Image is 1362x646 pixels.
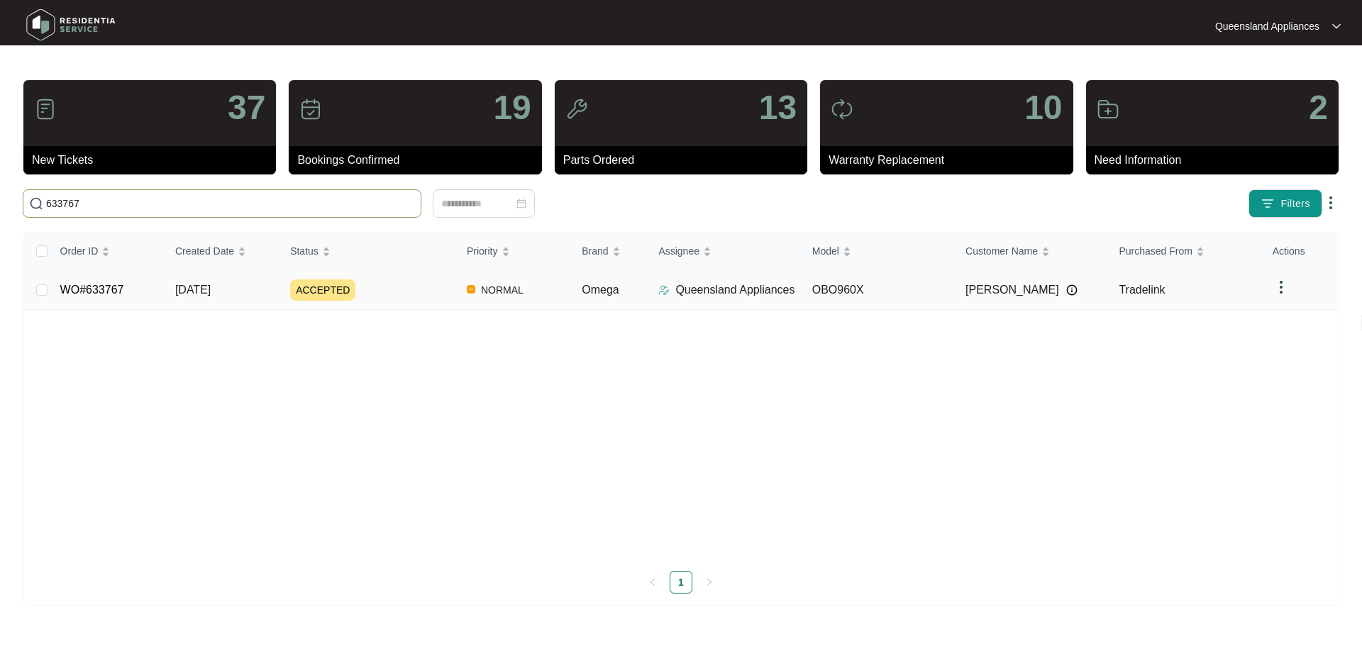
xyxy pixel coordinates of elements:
th: Assignee [647,233,800,270]
img: icon [299,98,322,121]
p: Queensland Appliances [1215,19,1319,33]
img: search-icon [29,196,43,211]
p: 19 [493,91,531,125]
span: Model [812,243,839,259]
a: WO#633767 [60,284,124,296]
li: 1 [670,571,692,594]
img: dropdown arrow [1273,279,1290,296]
p: Bookings Confirmed [297,152,541,169]
span: Order ID [60,243,99,259]
span: Status [290,243,319,259]
th: Actions [1261,233,1338,270]
img: icon [34,98,57,121]
span: left [648,578,657,586]
th: Brand [570,233,647,270]
th: Purchased From [1107,233,1261,270]
p: 37 [228,91,265,125]
th: Priority [455,233,570,270]
span: Purchased From [1119,243,1192,259]
span: Assignee [658,243,699,259]
img: filter icon [1261,196,1275,211]
span: Customer Name [965,243,1038,259]
td: OBO960X [801,270,954,310]
button: filter iconFilters [1248,189,1322,218]
th: Model [801,233,954,270]
img: Vercel Logo [467,285,475,294]
th: Status [279,233,455,270]
span: right [705,578,714,586]
img: icon [1097,98,1119,121]
button: right [698,571,721,594]
img: residentia service logo [21,4,121,46]
img: icon [831,98,853,121]
p: Need Information [1095,152,1339,169]
p: 2 [1309,91,1328,125]
span: [DATE] [175,284,211,296]
p: Queensland Appliances [675,282,794,299]
p: New Tickets [32,152,276,169]
a: 1 [670,572,692,593]
p: 13 [759,91,797,125]
span: Created Date [175,243,234,259]
span: Priority [467,243,498,259]
span: [PERSON_NAME] [965,282,1059,299]
span: Brand [582,243,608,259]
th: Order ID [49,233,164,270]
span: Tradelink [1119,284,1165,296]
span: NORMAL [475,282,529,299]
button: left [641,571,664,594]
img: Assigner Icon [658,284,670,296]
th: Created Date [164,233,279,270]
img: dropdown arrow [1332,23,1341,30]
th: Customer Name [954,233,1107,270]
span: Omega [582,284,619,296]
p: Warranty Replacement [829,152,1073,169]
li: Previous Page [641,571,664,594]
input: Search by Order Id, Assignee Name, Customer Name, Brand and Model [46,196,415,211]
span: Filters [1280,196,1310,211]
span: ACCEPTED [290,279,355,301]
p: Parts Ordered [563,152,807,169]
img: icon [565,98,588,121]
img: dropdown arrow [1322,194,1339,211]
img: Info icon [1066,284,1078,296]
li: Next Page [698,571,721,594]
p: 10 [1024,91,1062,125]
